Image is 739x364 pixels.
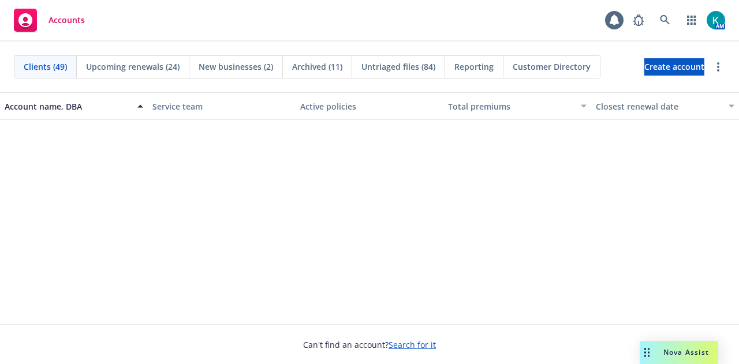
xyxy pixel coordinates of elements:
span: Customer Directory [513,61,591,73]
button: Total premiums [443,92,591,120]
a: more [711,60,725,74]
a: Search [654,9,677,32]
div: Drag to move [640,341,654,364]
span: Upcoming renewals (24) [86,61,180,73]
div: Account name, DBA [5,100,130,112]
button: Active policies [296,92,443,120]
div: Total premiums [448,100,574,112]
button: Service team [148,92,296,120]
span: New businesses (2) [199,61,273,73]
span: Reporting [454,61,494,73]
span: Clients (49) [24,61,67,73]
a: Report a Bug [627,9,650,32]
span: Archived (11) [292,61,342,73]
img: photo [707,11,725,29]
button: Nova Assist [640,341,718,364]
span: Nova Assist [663,347,709,357]
span: Can't find an account? [303,339,436,351]
a: Search for it [389,339,436,350]
span: Create account [644,56,704,78]
div: Active policies [300,100,439,112]
a: Switch app [680,9,703,32]
a: Accounts [9,4,89,36]
span: Accounts [48,16,85,25]
a: Create account [644,58,704,76]
div: Closest renewal date [596,100,722,112]
button: Closest renewal date [591,92,739,120]
div: Service team [152,100,291,112]
span: Untriaged files (84) [361,61,435,73]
